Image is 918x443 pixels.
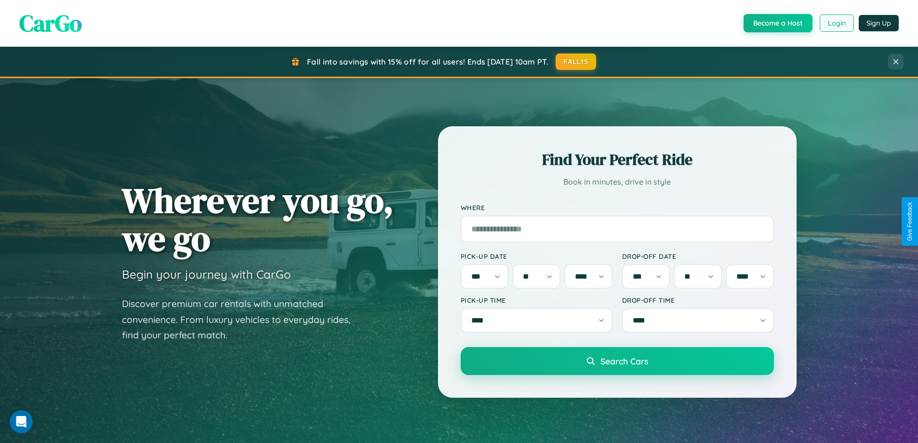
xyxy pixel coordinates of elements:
label: Pick-up Time [461,296,612,304]
h1: Wherever you go, we go [122,181,394,257]
p: Discover premium car rentals with unmatched convenience. From luxury vehicles to everyday rides, ... [122,296,363,343]
label: Where [461,203,774,212]
p: Book in minutes, drive in style [461,175,774,189]
button: Login [820,14,854,32]
button: FALL15 [556,54,596,70]
label: Drop-off Time [622,296,774,304]
span: Fall into savings with 15% off for all users! Ends [DATE] 10am PT. [307,57,548,67]
iframe: Intercom live chat [10,410,33,433]
span: Search Cars [600,356,648,366]
button: Sign Up [859,15,899,31]
div: Give Feedback [906,202,913,241]
label: Pick-up Date [461,252,612,260]
span: CarGo [19,7,82,39]
button: Become a Host [744,14,812,32]
label: Drop-off Date [622,252,774,260]
h3: Begin your journey with CarGo [122,267,291,282]
button: Search Cars [461,347,774,375]
h2: Find Your Perfect Ride [461,149,774,170]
